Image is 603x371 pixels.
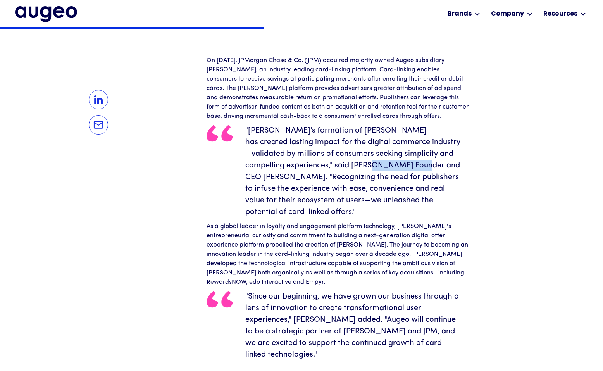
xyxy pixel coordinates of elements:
div: Resources [543,9,577,19]
blockquote: "[PERSON_NAME]'s formation of [PERSON_NAME] has created lasting impact for the digital commerce i... [207,125,470,218]
div: Company [491,9,524,19]
img: Augeo's full logo in midnight blue. [15,6,77,22]
p: As a global leader in loyalty and engagement platform technology, [PERSON_NAME]'s entrepreneurial... [207,222,470,287]
a: home [15,6,77,22]
blockquote: "Since our beginning, we have grown our business through a lens of innovation to create transform... [207,291,470,361]
div: Brands [448,9,472,19]
p: On [DATE], JPMorgan Chase & Co. (JPM) acquired majority owned Augeo subsidiary [PERSON_NAME], an ... [207,56,470,121]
